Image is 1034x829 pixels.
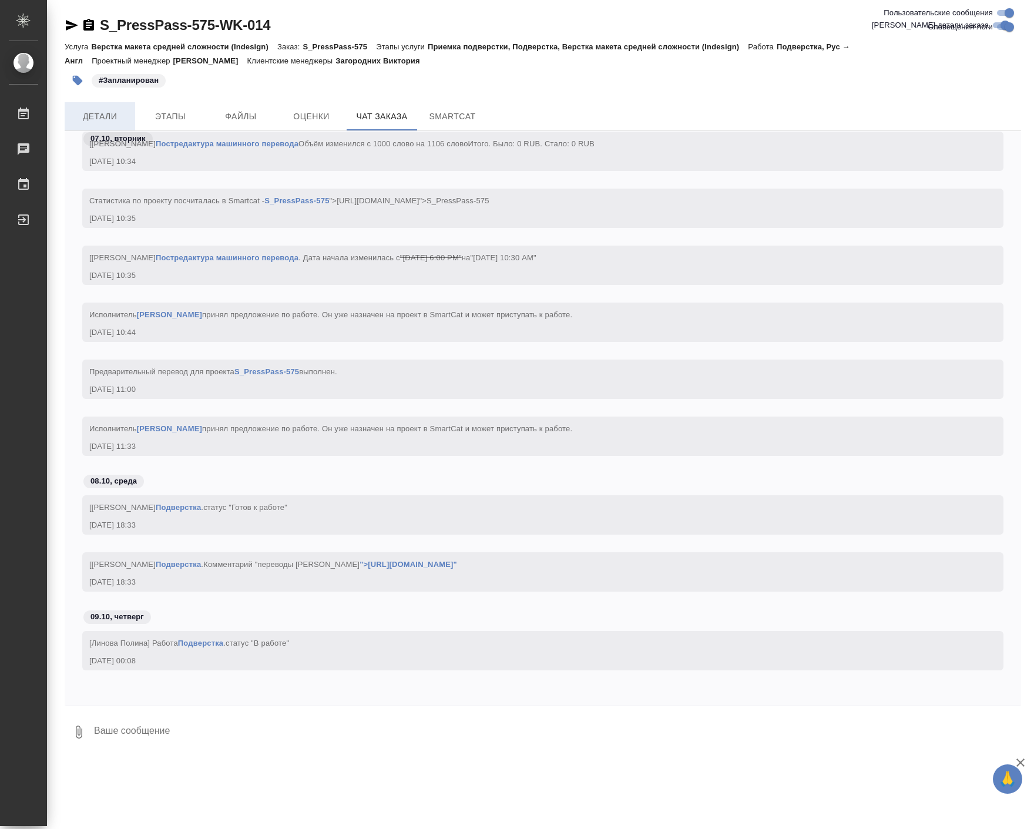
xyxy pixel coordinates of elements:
div: [DATE] 10:34 [89,156,962,167]
p: Услуга [65,42,91,51]
div: [DATE] 10:35 [89,270,962,281]
p: 07.10, вторник [90,133,146,145]
a: Подверстка [178,639,223,647]
a: [PERSON_NAME] [137,424,202,433]
div: [DATE] 11:00 [89,384,962,395]
button: 🙏 [993,764,1022,794]
span: "[DATE] 10:30 AM" [470,253,536,262]
div: [DATE] 18:33 [89,576,962,588]
span: [Линова Полина] Работа . [89,639,289,647]
span: Комментарий "переводы [PERSON_NAME] [203,560,457,569]
p: Работа [748,42,777,51]
span: SmartCat [424,109,481,124]
p: Приемка подверстки, Подверстка, Верстка макета средней сложности (Indesign) [428,42,748,51]
span: [[PERSON_NAME] . [89,560,457,569]
span: Пользовательские сообщения [884,7,993,19]
a: [PERSON_NAME] [137,310,202,319]
a: Подверстка [156,560,201,569]
a: Постредактура машинного перевода [156,253,298,262]
p: Верстка макета средней сложности (Indesign) [91,42,277,51]
a: S_PressPass-575 [234,367,299,376]
button: Скопировать ссылку [82,18,96,32]
span: Файлы [213,109,269,124]
div: [DATE] 00:08 [89,655,962,667]
div: [DATE] 10:44 [89,327,962,338]
span: Оценки [283,109,340,124]
span: Исполнитель принял предложение по работе . Он уже назначен на проект в SmartCat и может приступат... [89,424,572,433]
div: [DATE] 11:33 [89,441,962,452]
span: Предварительный перевод для проекта выполнен. [89,367,337,376]
span: Этапы [142,109,199,124]
span: [[PERSON_NAME] . Дата начала изменилась с на [89,253,536,262]
p: 08.10, среда [90,475,137,487]
p: S_PressPass-575 [303,42,376,51]
p: Заказ: [277,42,303,51]
span: Оповещения-логи [928,21,993,33]
button: Добавить тэг [65,68,90,93]
div: [DATE] 10:35 [89,213,962,224]
span: "[DATE] 6:00 PM" [400,253,462,262]
span: Чат заказа [354,109,410,124]
span: Cтатистика по проекту посчиталась в Smartcat - ">[URL][DOMAIN_NAME]">S_PressPass-575 [89,196,489,205]
p: 09.10, четверг [90,611,144,623]
p: Клиентские менеджеры [247,56,336,65]
a: S_PressPass-575 [264,196,329,205]
p: Загородних Виктория [335,56,428,65]
a: ">[URL][DOMAIN_NAME]" [360,560,457,569]
span: [PERSON_NAME] детали заказа [872,19,989,31]
span: Исполнитель принял предложение по работе . Он уже назначен на проект в SmartCat и может приступат... [89,310,572,319]
p: Этапы услуги [376,42,428,51]
p: Проектный менеджер [92,56,173,65]
a: S_PressPass-575-WK-014 [100,17,270,33]
div: [DATE] 18:33 [89,519,962,531]
span: статус "В работе" [226,639,289,647]
span: 🙏 [998,767,1018,791]
p: #Запланирован [99,75,159,86]
span: [[PERSON_NAME] . [89,503,287,512]
span: статус "Готов к работе" [203,503,287,512]
a: Подверстка [156,503,201,512]
span: Детали [72,109,128,124]
button: Скопировать ссылку для ЯМессенджера [65,18,79,32]
p: [PERSON_NAME] [173,56,247,65]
